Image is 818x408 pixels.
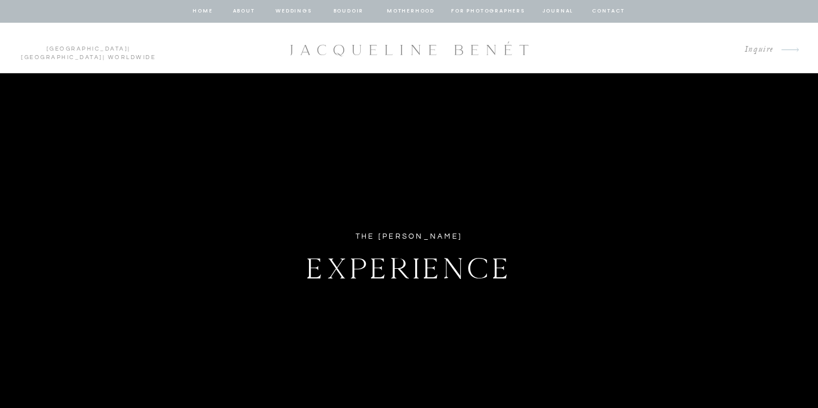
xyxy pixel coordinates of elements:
[736,42,774,57] a: Inquire
[274,6,313,16] a: Weddings
[451,6,525,16] a: for photographers
[47,46,128,52] a: [GEOGRAPHIC_DATA]
[332,6,365,16] a: BOUDOIR
[540,6,575,16] a: journal
[232,6,256,16] a: about
[387,6,434,16] a: Motherhood
[21,55,103,60] a: [GEOGRAPHIC_DATA]
[16,45,161,52] p: | | Worldwide
[245,245,573,285] h1: Experience
[192,6,214,16] a: home
[590,6,627,16] a: contact
[316,230,502,243] div: The [PERSON_NAME]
